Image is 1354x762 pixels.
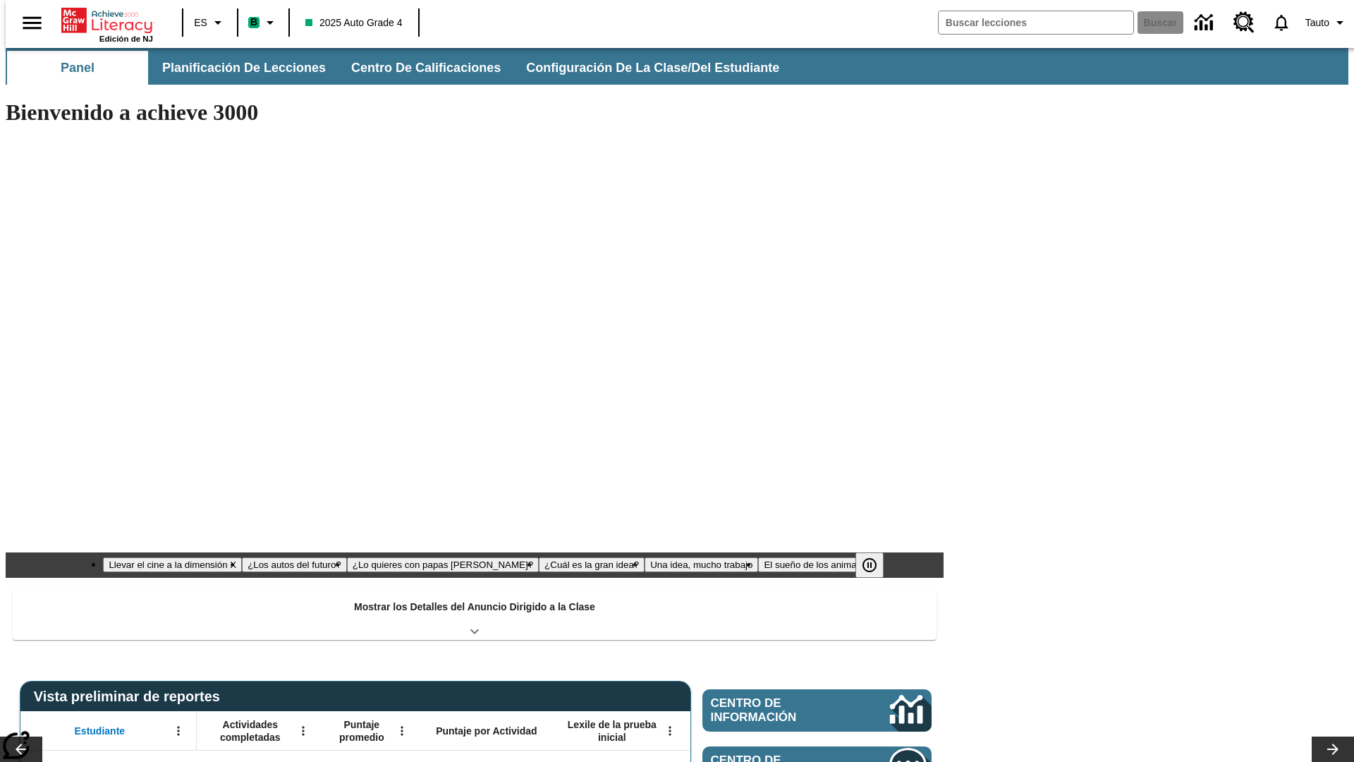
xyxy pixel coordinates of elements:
[436,725,537,737] span: Puntaje por Actividad
[702,689,932,732] a: Centro de información
[6,51,792,85] div: Subbarra de navegación
[855,552,884,578] button: Pausar
[1305,16,1329,30] span: Tauto
[151,51,337,85] button: Planificación de lecciones
[61,6,153,35] a: Portada
[6,99,944,126] h1: Bienvenido a achieve 3000
[250,13,257,31] span: B
[188,10,233,35] button: Lenguaje: ES, Selecciona un idioma
[75,725,126,737] span: Estudiante
[1225,4,1263,42] a: Centro de recursos, Se abrirá en una pestaña nueva.
[1186,4,1225,42] a: Centro de información
[6,48,1348,85] div: Subbarra de navegación
[328,718,396,744] span: Puntaje promedio
[1263,4,1300,41] a: Notificaciones
[347,557,539,572] button: Diapositiva 3 ¿Lo quieres con papas fritas?
[293,720,314,742] button: Abrir menú
[305,16,403,30] span: 2025 Auto Grade 4
[99,35,153,43] span: Edición de NJ
[243,10,284,35] button: Boost El color de la clase es verde menta. Cambiar el color de la clase.
[204,718,297,744] span: Actividades completadas
[340,51,512,85] button: Centro de calificaciones
[7,51,148,85] button: Panel
[855,552,898,578] div: Pausar
[939,11,1133,34] input: Buscar campo
[659,720,681,742] button: Abrir menú
[61,5,153,43] div: Portada
[13,591,937,640] div: Mostrar los Detalles del Anuncio Dirigido a la Clase
[758,557,874,572] button: Diapositiva 6 El sueño de los animales
[354,600,595,615] p: Mostrar los Detalles del Anuncio Dirigido a la Clase
[645,557,758,572] button: Diapositiva 5 Una idea, mucho trabajo
[391,720,413,742] button: Abrir menú
[194,16,207,30] span: ES
[515,51,791,85] button: Configuración de la clase/del estudiante
[539,557,645,572] button: Diapositiva 4 ¿Cuál es la gran idea?
[34,689,227,705] span: Vista preliminar de reportes
[561,718,664,744] span: Lexile de la prueba inicial
[242,557,347,572] button: Diapositiva 2 ¿Los autos del futuro?
[168,720,189,742] button: Abrir menú
[11,2,53,44] button: Abrir el menú lateral
[1300,10,1354,35] button: Perfil/Configuración
[711,696,843,725] span: Centro de información
[103,557,242,572] button: Diapositiva 1 Llevar el cine a la dimensión X
[1312,737,1354,762] button: Carrusel de lecciones, seguir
